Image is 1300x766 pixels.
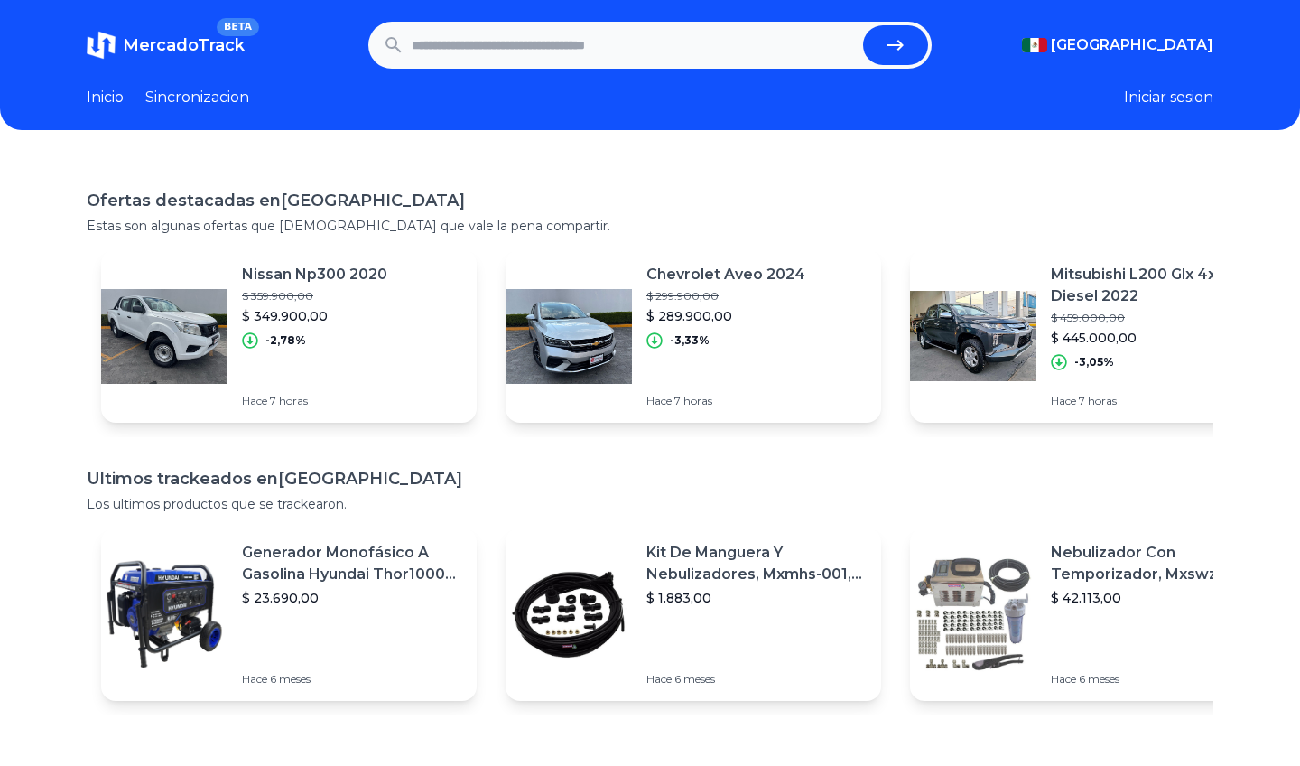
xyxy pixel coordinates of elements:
p: Generador Monofásico A Gasolina Hyundai Thor10000 P 11.5 Kw [242,542,462,585]
p: -3,05% [1074,355,1114,369]
span: [GEOGRAPHIC_DATA] [1051,34,1213,56]
p: Hace 7 horas [646,394,805,408]
a: Featured imageGenerador Monofásico A Gasolina Hyundai Thor10000 P 11.5 Kw$ 23.690,00Hace 6 meses [101,528,477,701]
p: $ 289.900,00 [646,307,805,325]
a: MercadoTrackBETA [87,31,245,60]
p: -2,78% [265,333,306,348]
button: [GEOGRAPHIC_DATA] [1022,34,1213,56]
a: Featured imageNebulizador Con Temporizador, Mxswz-009, 50m, 40 Boquillas$ 42.113,00Hace 6 meses [910,528,1286,701]
p: Mitsubishi L200 Glx 4x4 Diesel 2022 [1051,264,1271,307]
img: Featured image [910,273,1036,399]
img: MercadoTrack [87,31,116,60]
span: BETA [217,18,259,36]
p: $ 359.900,00 [242,289,387,304]
p: $ 1.883,00 [646,589,867,607]
p: Nissan Np300 2020 [242,264,387,285]
img: Featured image [506,551,632,677]
p: Kit De Manguera Y Nebulizadores, Mxmhs-001, 6m, 6 Tees, 8 Bo [646,542,867,585]
p: $ 42.113,00 [1051,589,1271,607]
p: $ 459.000,00 [1051,311,1271,325]
a: Featured imageMitsubishi L200 Glx 4x4 Diesel 2022$ 459.000,00$ 445.000,00-3,05%Hace 7 horas [910,249,1286,423]
p: -3,33% [670,333,710,348]
span: MercadoTrack [123,35,245,55]
a: Sincronizacion [145,87,249,108]
h1: Ultimos trackeados en [GEOGRAPHIC_DATA] [87,466,1213,491]
p: $ 445.000,00 [1051,329,1271,347]
p: Hace 6 meses [1051,672,1271,687]
p: $ 23.690,00 [242,589,462,607]
p: Chevrolet Aveo 2024 [646,264,805,285]
img: Featured image [506,273,632,399]
p: Estas son algunas ofertas que [DEMOGRAPHIC_DATA] que vale la pena compartir. [87,217,1213,235]
img: Featured image [101,551,227,677]
img: Featured image [101,273,227,399]
p: Nebulizador Con Temporizador, Mxswz-009, 50m, 40 Boquillas [1051,542,1271,585]
p: Hace 6 meses [242,672,462,687]
h1: Ofertas destacadas en [GEOGRAPHIC_DATA] [87,188,1213,213]
p: Los ultimos productos que se trackearon. [87,495,1213,513]
p: $ 299.900,00 [646,289,805,304]
a: Featured imageChevrolet Aveo 2024$ 299.900,00$ 289.900,00-3,33%Hace 7 horas [506,249,881,423]
a: Featured imageKit De Manguera Y Nebulizadores, Mxmhs-001, 6m, 6 Tees, 8 Bo$ 1.883,00Hace 6 meses [506,528,881,701]
img: Featured image [910,551,1036,677]
a: Inicio [87,87,124,108]
button: Iniciar sesion [1124,87,1213,108]
p: $ 349.900,00 [242,307,387,325]
img: Mexico [1022,38,1047,52]
p: Hace 7 horas [1051,394,1271,408]
p: Hace 6 meses [646,672,867,687]
p: Hace 7 horas [242,394,387,408]
a: Featured imageNissan Np300 2020$ 359.900,00$ 349.900,00-2,78%Hace 7 horas [101,249,477,423]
